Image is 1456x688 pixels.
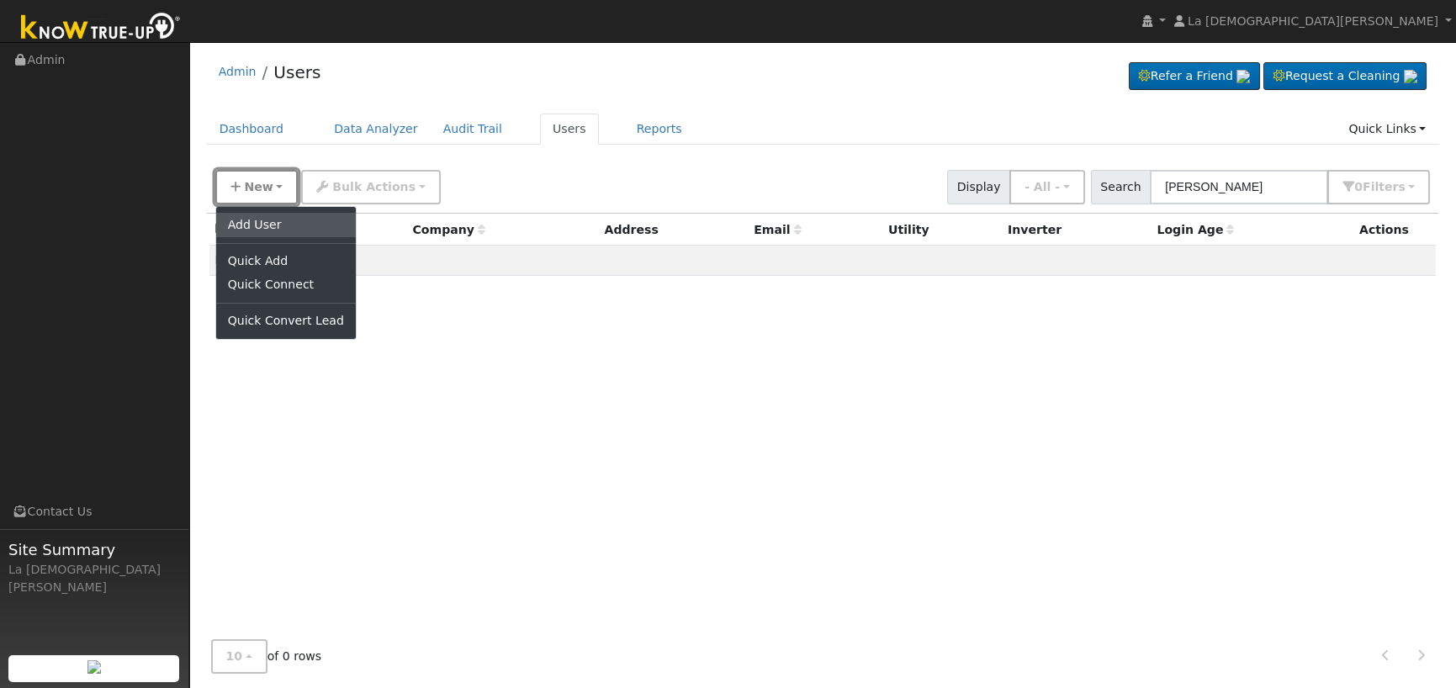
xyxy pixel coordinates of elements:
[1129,62,1260,91] a: Refer a Friend
[1091,170,1151,204] span: Search
[1188,14,1438,28] span: La [DEMOGRAPHIC_DATA][PERSON_NAME]
[540,114,599,145] a: Users
[1236,70,1250,83] img: retrieve
[87,660,101,674] img: retrieve
[1009,170,1085,204] button: - All -
[1008,221,1145,239] div: Inverter
[211,639,267,674] button: 10
[332,180,416,193] span: Bulk Actions
[888,221,996,239] div: Utility
[1398,180,1405,193] span: s
[1363,180,1406,193] span: Filter
[273,62,320,82] a: Users
[1359,221,1430,239] div: Actions
[604,221,742,239] div: Address
[216,213,356,236] a: Add User
[1336,114,1438,145] a: Quick Links
[226,649,243,663] span: 10
[947,170,1010,204] span: Display
[1404,70,1417,83] img: retrieve
[216,250,356,273] a: Quick Add
[211,639,322,674] span: of 0 rows
[215,170,299,204] button: New
[301,170,440,204] button: Bulk Actions
[1150,170,1328,204] input: Search
[216,310,356,333] a: Quick Convert Lead
[207,114,297,145] a: Dashboard
[244,180,273,193] span: New
[1327,170,1430,204] button: 0Filters
[321,114,431,145] a: Data Analyzer
[413,223,485,236] span: Company name
[624,114,695,145] a: Reports
[216,273,356,297] a: Quick Connect
[1263,62,1427,91] a: Request a Cleaning
[8,561,180,596] div: La [DEMOGRAPHIC_DATA][PERSON_NAME]
[8,538,180,561] span: Site Summary
[1157,223,1234,236] span: Days since last login
[13,9,189,47] img: Know True-Up
[431,114,515,145] a: Audit Trail
[219,65,257,78] a: Admin
[209,246,1437,276] td: None
[754,223,801,236] span: Email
